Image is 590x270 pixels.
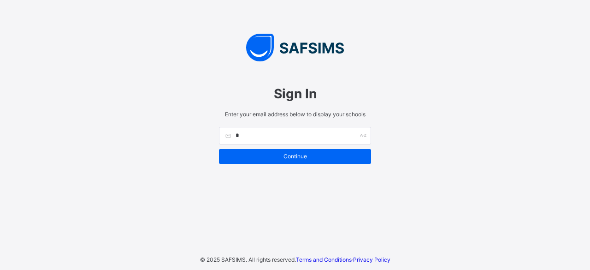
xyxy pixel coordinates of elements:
a: Privacy Policy [353,256,390,263]
span: · [296,256,390,263]
span: Sign In [219,86,371,102]
span: Enter your email address below to display your schools [219,111,371,118]
img: SAFSIMS Logo [210,34,380,61]
span: © 2025 SAFSIMS. All rights reserved. [200,256,296,263]
a: Terms and Conditions [296,256,352,263]
span: Continue [226,153,364,160]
